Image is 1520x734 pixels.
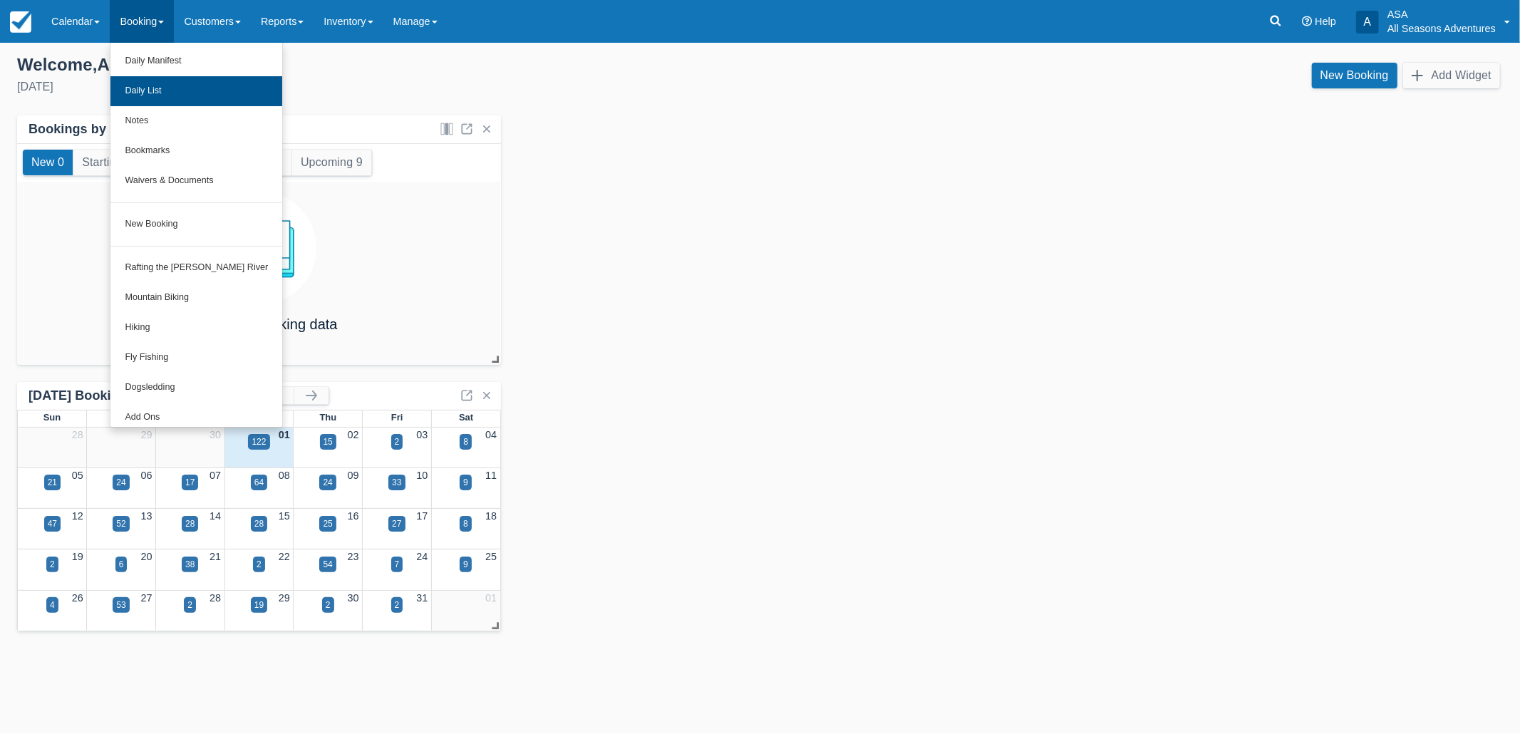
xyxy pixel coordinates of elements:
a: 26 [72,592,83,604]
a: 28 [210,592,221,604]
a: 01 [279,429,290,440]
div: 6 [119,558,124,571]
a: 25 [485,551,497,562]
div: [DATE] [17,78,749,95]
div: 15 [324,435,333,448]
div: 9 [463,476,468,489]
button: Upcoming 9 [292,150,371,175]
div: 122 [252,435,266,448]
a: 14 [210,510,221,522]
div: 53 [116,599,125,611]
div: 27 [392,517,401,530]
p: All Seasons Adventures [1387,21,1496,36]
div: 9 [463,558,468,571]
a: New Booking [1312,63,1397,88]
div: A [1356,11,1379,33]
a: 30 [348,592,359,604]
a: 06 [140,470,152,481]
a: 07 [210,470,221,481]
span: Sun [43,412,61,423]
div: 8 [463,435,468,448]
a: 30 [210,429,221,440]
a: 21 [210,551,221,562]
span: Thu [319,412,336,423]
ul: Booking [110,43,283,428]
a: 15 [279,510,290,522]
a: 27 [140,592,152,604]
div: 33 [392,476,401,489]
a: Waivers & Documents [110,166,282,196]
a: 31 [416,592,428,604]
a: Mountain Biking [110,283,282,313]
a: 17 [416,510,428,522]
a: 10 [416,470,428,481]
div: Welcome , ASA ! [17,54,749,76]
a: 02 [348,429,359,440]
div: 47 [48,517,57,530]
div: 64 [254,476,264,489]
button: Starting 4 [73,150,140,175]
h4: There is no booking data [180,316,337,332]
a: 16 [348,510,359,522]
button: Add Widget [1403,63,1500,88]
div: 52 [116,517,125,530]
a: 24 [416,551,428,562]
div: 2 [187,599,192,611]
a: Fly Fishing [110,343,282,373]
a: 22 [279,551,290,562]
div: 28 [254,517,264,530]
a: Hiking [110,313,282,343]
a: 29 [140,429,152,440]
a: Dogsledding [110,373,282,403]
a: 23 [348,551,359,562]
div: 2 [395,599,400,611]
div: 38 [185,558,195,571]
div: 2 [50,558,55,571]
a: 01 [485,592,497,604]
a: Notes [110,106,282,136]
a: 13 [140,510,152,522]
a: 18 [485,510,497,522]
div: Bookings by Month [29,121,149,138]
img: checkfront-main-nav-mini-logo.png [10,11,31,33]
a: Add Ons [110,403,282,433]
div: 21 [48,476,57,489]
div: 24 [116,476,125,489]
div: 17 [185,476,195,489]
p: ASA [1387,7,1496,21]
div: 25 [323,517,332,530]
a: 29 [279,592,290,604]
a: 11 [485,470,497,481]
a: Bookmarks [110,136,282,166]
a: Daily Manifest [110,46,282,76]
a: 04 [485,429,497,440]
div: [DATE] Booking Calendar [29,388,259,404]
button: New 0 [23,150,73,175]
a: New Booking [110,210,282,239]
a: 09 [348,470,359,481]
div: 8 [463,517,468,530]
a: 05 [72,470,83,481]
span: Help [1315,16,1336,27]
a: 28 [72,429,83,440]
div: 19 [254,599,264,611]
a: 20 [140,551,152,562]
a: 03 [416,429,428,440]
div: 4 [50,599,55,611]
i: Help [1302,16,1312,26]
span: Fri [391,412,403,423]
a: Daily List [110,76,282,106]
div: 28 [185,517,195,530]
a: 08 [279,470,290,481]
div: 2 [395,435,400,448]
span: Sat [459,412,473,423]
div: 7 [395,558,400,571]
a: 19 [72,551,83,562]
a: Rafting the [PERSON_NAME] River [110,253,282,283]
div: 24 [323,476,332,489]
div: 2 [326,599,331,611]
div: 54 [323,558,332,571]
div: 2 [257,558,262,571]
a: 12 [72,510,83,522]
